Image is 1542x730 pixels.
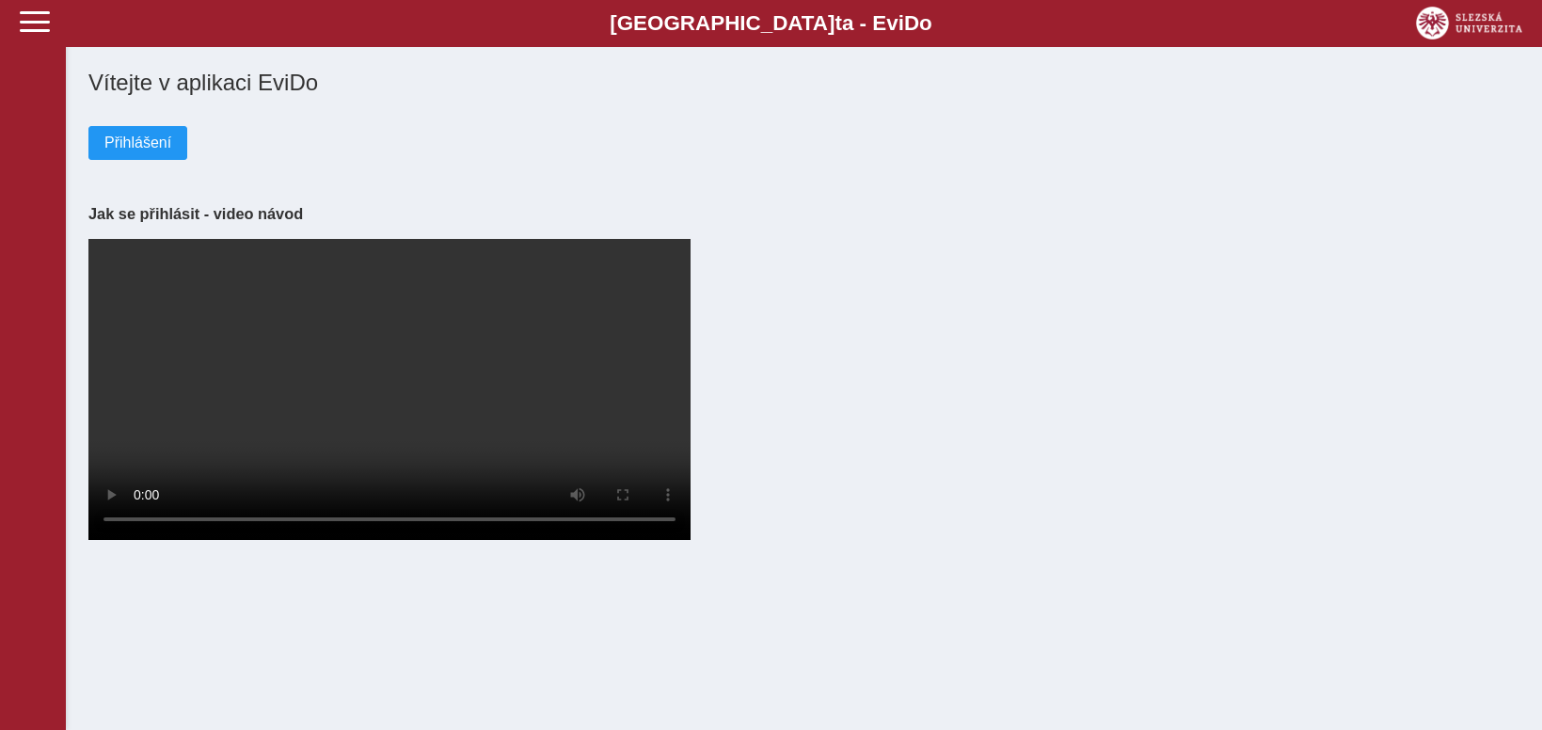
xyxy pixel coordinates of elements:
span: o [919,11,932,35]
b: [GEOGRAPHIC_DATA] a - Evi [56,11,1486,36]
img: logo_web_su.png [1416,7,1522,40]
span: D [904,11,919,35]
span: t [835,11,841,35]
video: Your browser does not support the video tag. [88,239,691,540]
h3: Jak se přihlásit - video návod [88,205,1519,223]
button: Přihlášení [88,126,187,160]
h1: Vítejte v aplikaci EviDo [88,70,1519,96]
span: Přihlášení [104,135,171,151]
